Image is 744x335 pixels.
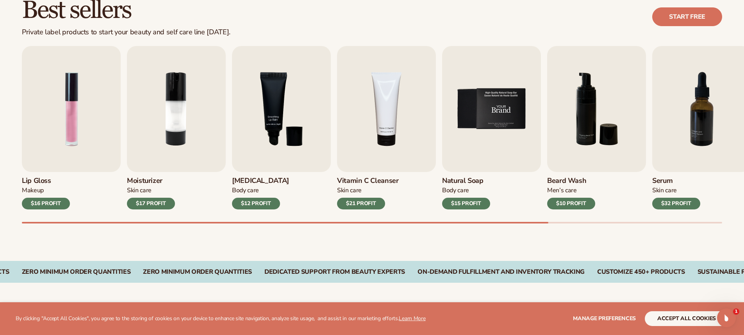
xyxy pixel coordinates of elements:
div: Skin Care [337,186,399,195]
div: On-Demand Fulfillment and Inventory Tracking [417,268,585,276]
div: $32 PROFIT [652,198,700,209]
span: Manage preferences [573,315,636,322]
iframe: Intercom live chat [717,308,736,327]
a: 5 / 9 [442,46,541,209]
div: $16 PROFIT [22,198,70,209]
h3: Moisturizer [127,177,175,185]
div: $15 PROFIT [442,198,490,209]
a: 6 / 9 [547,46,646,209]
div: Zero Minimum Order QuantitieS [143,268,252,276]
div: $21 PROFIT [337,198,385,209]
div: Men’s Care [547,186,595,195]
span: 1 [733,308,739,315]
img: Shopify Image 6 [442,46,541,172]
div: Skin Care [652,186,700,195]
a: 3 / 9 [232,46,331,209]
div: Dedicated Support From Beauty Experts [264,268,405,276]
a: 2 / 9 [127,46,226,209]
div: Makeup [22,186,70,195]
h3: Vitamin C Cleanser [337,177,399,185]
a: Learn More [399,315,425,322]
a: 4 / 9 [337,46,436,209]
h3: Natural Soap [442,177,490,185]
div: $10 PROFIT [547,198,595,209]
h3: Serum [652,177,700,185]
button: accept all cookies [645,311,728,326]
p: By clicking "Accept All Cookies", you agree to the storing of cookies on your device to enhance s... [16,316,426,322]
div: Skin Care [127,186,175,195]
div: CUSTOMIZE 450+ PRODUCTS [597,268,685,276]
a: 1 / 9 [22,46,121,209]
div: Zero Minimum Order QuantitieS [22,268,131,276]
div: $17 PROFIT [127,198,175,209]
h3: Beard Wash [547,177,595,185]
div: Private label products to start your beauty and self care line [DATE]. [22,28,230,37]
div: Body Care [232,186,289,195]
div: Body Care [442,186,490,195]
a: Start free [652,7,722,26]
h3: Lip Gloss [22,177,70,185]
div: $12 PROFIT [232,198,280,209]
button: Manage preferences [573,311,636,326]
h3: [MEDICAL_DATA] [232,177,289,185]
